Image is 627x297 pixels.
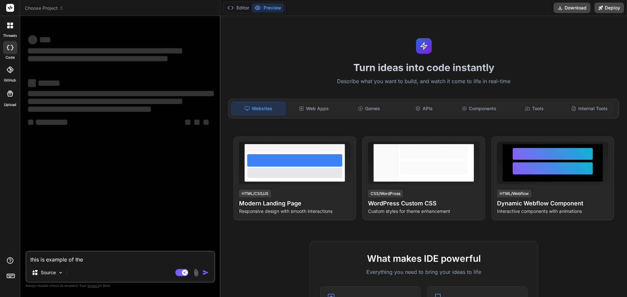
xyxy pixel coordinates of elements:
[28,48,182,53] span: ‌
[224,77,623,86] p: Describe what you want to build, and watch it come to life in real-time
[507,102,561,115] div: Tools
[239,208,350,215] p: Responsive design with smooth interactions
[28,35,37,44] span: ‌
[36,120,67,125] span: ‌
[239,199,350,208] h4: Modern Landing Page
[28,56,168,61] span: ‌
[252,3,284,12] button: Preview
[224,62,623,73] h1: Turn ideas into code instantly
[231,102,286,115] div: Websites
[497,190,531,198] div: HTML/Webflow
[368,199,479,208] h4: WordPress Custom CSS
[342,102,396,115] div: Games
[4,102,16,108] label: Upload
[203,120,209,125] span: ‌
[88,284,99,288] span: privacy
[6,55,15,60] label: code
[497,208,608,215] p: Interactive components with animations
[26,252,214,263] textarea: this is example of the
[368,190,403,198] div: CSS/WordPress
[320,252,527,265] h2: What makes IDE powerful
[594,3,624,13] button: Deploy
[239,190,271,198] div: HTML/CSS/JS
[28,99,182,104] span: ‌
[4,78,16,83] label: GitHub
[194,120,200,125] span: ‌
[452,102,506,115] div: Components
[28,107,151,112] span: ‌
[28,120,33,125] span: ‌
[320,268,527,276] p: Everything you need to bring your ideas to life
[497,199,608,208] h4: Dynamic Webflow Component
[25,5,64,11] span: Choose Project
[58,270,63,275] img: Pick Models
[225,3,252,12] button: Editor
[28,79,36,87] span: ‌
[554,3,590,13] button: Download
[192,269,200,276] img: attachment
[202,269,209,276] img: icon
[368,208,479,215] p: Custom styles for theme enhancement
[39,81,59,86] span: ‌
[40,37,50,42] span: ‌
[397,102,451,115] div: APIs
[28,91,214,96] span: ‌
[41,269,56,276] p: Source
[3,33,17,38] label: threads
[185,120,190,125] span: ‌
[562,102,616,115] div: Internal Tools
[25,283,215,289] p: Always double-check its answers. Your in Bind
[287,102,341,115] div: Web Apps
